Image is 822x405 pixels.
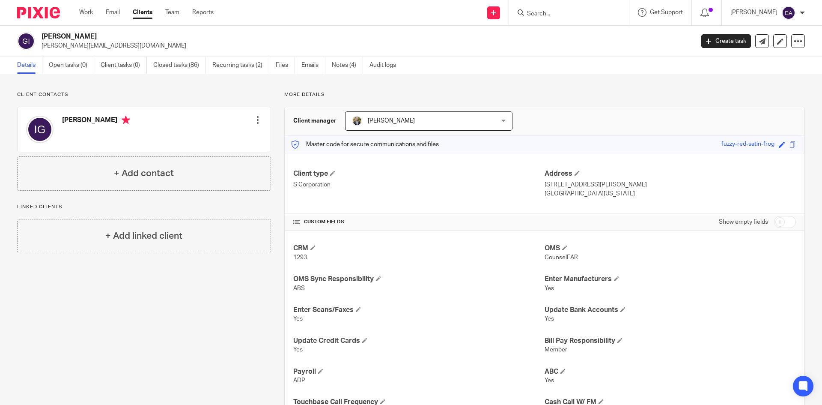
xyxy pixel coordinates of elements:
h4: OMS [545,244,796,253]
h4: + Add linked client [105,229,182,243]
a: Email [106,8,120,17]
h4: Bill Pay Responsibility [545,336,796,345]
a: Recurring tasks (2) [212,57,269,74]
span: ABS [293,285,305,291]
span: Yes [293,347,303,353]
a: Notes (4) [332,57,363,74]
h4: OMS Sync Responsibility [293,275,545,284]
div: fuzzy-red-satin-frog [721,140,774,150]
p: [PERSON_NAME] [730,8,777,17]
a: Client tasks (0) [101,57,147,74]
a: Create task [701,34,751,48]
a: Open tasks (0) [49,57,94,74]
p: Client contacts [17,91,271,98]
input: Search [526,10,603,18]
p: [PERSON_NAME][EMAIL_ADDRESS][DOMAIN_NAME] [42,42,688,50]
a: Details [17,57,42,74]
span: ADP [293,378,305,384]
a: Closed tasks (86) [153,57,206,74]
img: svg%3E [17,32,35,50]
a: Files [276,57,295,74]
h4: CUSTOM FIELDS [293,219,545,225]
span: Yes [545,285,554,291]
h4: ABC [545,367,796,376]
span: CounselEAR [545,255,578,261]
span: Get Support [650,9,683,15]
h4: + Add contact [114,167,174,180]
h4: CRM [293,244,545,253]
h4: [PERSON_NAME] [62,116,130,126]
a: Team [165,8,179,17]
p: Master code for secure communications and files [291,140,439,149]
h4: Enter Manufacturers [545,275,796,284]
span: Yes [293,316,303,322]
img: svg%3E [782,6,795,20]
a: Work [79,8,93,17]
img: svg%3E [26,116,54,143]
h4: Payroll [293,367,545,376]
span: Member [545,347,567,353]
a: Clients [133,8,152,17]
h2: [PERSON_NAME] [42,32,559,41]
h4: Address [545,169,796,178]
img: Pixie [17,7,60,18]
span: Yes [545,378,554,384]
p: [STREET_ADDRESS][PERSON_NAME] [545,180,796,189]
h3: Client manager [293,117,337,125]
a: Emails [301,57,325,74]
p: Linked clients [17,204,271,210]
i: Primary [122,116,130,124]
a: Reports [192,8,214,17]
p: [GEOGRAPHIC_DATA][US_STATE] [545,189,796,198]
h4: Update Credit Cards [293,336,545,345]
h4: Client type [293,169,545,178]
span: [PERSON_NAME] [368,118,415,124]
span: Yes [545,316,554,322]
p: More details [284,91,805,98]
span: 1293 [293,255,307,261]
a: Audit logs [369,57,402,74]
p: S Corporation [293,180,545,189]
label: Show empty fields [719,218,768,226]
img: image.jpg [352,116,362,126]
h4: Enter Scans/Faxes [293,306,545,315]
h4: Update Bank Accounts [545,306,796,315]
